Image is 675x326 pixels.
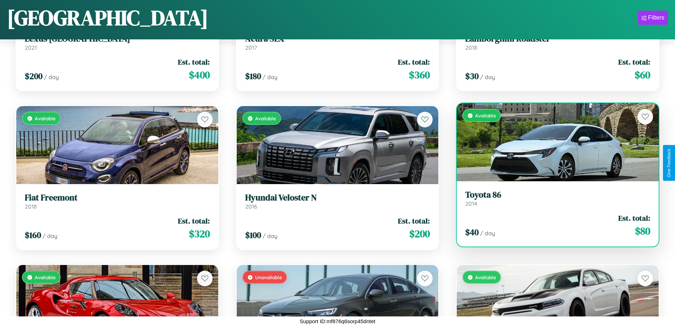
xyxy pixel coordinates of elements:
span: $ 160 [25,229,41,241]
span: $ 400 [189,68,210,82]
a: Acura SLX2017 [245,34,430,51]
span: $ 200 [409,227,430,241]
span: 2021 [25,44,37,51]
a: Lamborghini Roadster2018 [465,34,650,51]
span: / day [480,230,495,237]
h3: Lexus [GEOGRAPHIC_DATA] [25,34,210,44]
span: $ 30 [465,70,479,82]
span: Est. total: [398,216,430,226]
span: Available [475,274,496,280]
span: Est. total: [178,216,210,226]
a: Lexus [GEOGRAPHIC_DATA]2021 [25,34,210,51]
span: Est. total: [178,57,210,67]
h1: [GEOGRAPHIC_DATA] [7,3,208,32]
span: $ 360 [409,68,430,82]
span: $ 320 [189,227,210,241]
span: / day [43,232,57,239]
span: 2016 [245,203,257,210]
p: Support ID: mf876q6sorp45dntet [300,316,375,326]
button: Filters [638,11,668,25]
span: $ 200 [25,70,43,82]
span: Available [35,274,56,280]
span: / day [480,73,495,81]
span: Unavailable [255,274,282,280]
span: $ 40 [465,226,479,238]
span: $ 100 [245,229,261,241]
span: / day [263,73,277,81]
span: Est. total: [618,57,650,67]
span: / day [44,73,59,81]
span: $ 80 [635,224,650,238]
span: 2018 [465,44,477,51]
h3: Toyota 86 [465,190,650,200]
a: Fiat Freemont2018 [25,193,210,210]
h3: Fiat Freemont [25,193,210,203]
span: 2018 [25,203,37,210]
div: Filters [648,14,664,21]
span: $ 60 [635,68,650,82]
span: Available [35,115,56,121]
span: Available [475,112,496,118]
span: Est. total: [618,213,650,223]
span: / day [263,232,277,239]
span: Available [255,115,276,121]
a: Hyundai Veloster N2016 [245,193,430,210]
span: Est. total: [398,57,430,67]
span: 2017 [245,44,257,51]
h3: Hyundai Veloster N [245,193,430,203]
a: Toyota 862014 [465,190,650,207]
div: Give Feedback [666,149,671,177]
span: $ 180 [245,70,261,82]
span: 2014 [465,200,477,207]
